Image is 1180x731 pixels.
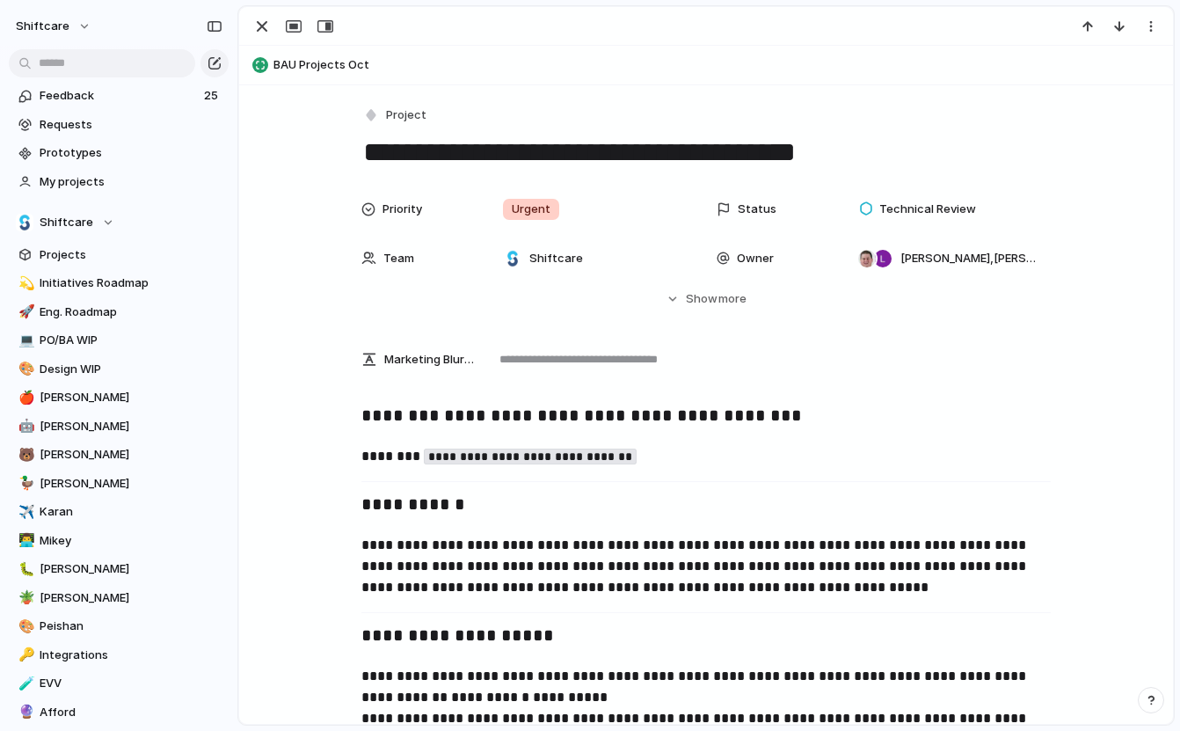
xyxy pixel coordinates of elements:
button: 🔑 [16,647,33,664]
span: Feedback [40,87,199,105]
button: 🤖 [16,418,33,435]
span: Show [686,290,717,308]
a: My projects [9,169,229,195]
div: 🐛[PERSON_NAME] [9,556,229,582]
span: [PERSON_NAME] [40,475,222,493]
a: ✈️Karan [9,499,229,525]
div: 🤖 [18,416,31,436]
a: 🚀Eng. Roadmap [9,299,229,325]
span: My projects [40,173,222,191]
span: [PERSON_NAME] , [PERSON_NAME] [900,250,1036,267]
a: 🔑Integrations [9,642,229,669]
a: 🪴[PERSON_NAME] [9,585,229,611]
span: 25 [204,87,222,105]
button: 🐻 [16,446,33,464]
span: Priority [382,201,422,218]
span: PO/BA WIP [40,332,222,349]
span: [PERSON_NAME] [40,418,222,435]
span: shiftcare [16,18,69,35]
span: Karan [40,503,222,521]
a: 🎨Peishan [9,613,229,640]
div: ✈️ [18,502,31,523]
span: Owner [737,250,774,267]
a: 🐻[PERSON_NAME] [9,442,229,468]
div: 🪴 [18,588,31,608]
button: 💫 [16,274,33,292]
a: 🧪EVV [9,670,229,697]
span: Eng. Roadmap [40,303,222,321]
button: 💻 [16,332,33,349]
div: 🍎 [18,388,31,408]
span: Shiftcare [529,250,583,267]
button: Showmore [361,283,1051,315]
button: shiftcare [8,12,100,40]
span: Initiatives Roadmap [40,274,222,292]
button: 🎨 [16,361,33,378]
button: BAU Projects Oct [247,51,1165,79]
span: Status [738,201,776,218]
button: Shiftcare [9,209,229,236]
div: 🦆 [18,473,31,493]
span: [PERSON_NAME] [40,560,222,578]
span: [PERSON_NAME] [40,446,222,464]
span: Urgent [512,201,550,218]
span: Afford [40,704,222,721]
a: 💻PO/BA WIP [9,327,229,354]
span: Team [383,250,414,267]
span: more [718,290,747,308]
a: 🎨Design WIP [9,356,229,383]
button: 🪴 [16,589,33,607]
span: [PERSON_NAME] [40,389,222,406]
button: Project [360,103,432,128]
span: Marketing Blurb (15-20 Words) [384,351,474,369]
a: 🔮Afford [9,699,229,726]
button: 🔮 [16,704,33,721]
a: 👨‍💻Mikey [9,528,229,554]
div: 🚀 [18,302,31,322]
span: Technical Review [879,201,976,218]
button: 🚀 [16,303,33,321]
button: 👨‍💻 [16,532,33,550]
button: 🐛 [16,560,33,578]
div: 👨‍💻 [18,530,31,551]
button: 🎨 [16,618,33,635]
span: Mikey [40,532,222,550]
span: Prototypes [40,144,222,162]
div: 💻 [18,331,31,351]
div: 🎨 [18,359,31,379]
div: 🐛 [18,559,31,580]
span: Projects [40,246,222,264]
button: ✈️ [16,503,33,521]
button: 🦆 [16,475,33,493]
a: 🍎[PERSON_NAME] [9,384,229,411]
a: 🦆[PERSON_NAME] [9,471,229,497]
a: 💫Initiatives Roadmap [9,270,229,296]
a: Feedback25 [9,83,229,109]
span: Design WIP [40,361,222,378]
div: 🔑 [18,645,31,665]
span: Shiftcare [40,214,93,231]
span: [PERSON_NAME] [40,589,222,607]
button: 🍎 [16,389,33,406]
div: 💫 [18,274,31,294]
a: Requests [9,112,229,138]
span: Peishan [40,618,222,635]
a: 🤖[PERSON_NAME] [9,413,229,440]
div: 🎨 [18,617,31,637]
span: Integrations [40,647,222,664]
